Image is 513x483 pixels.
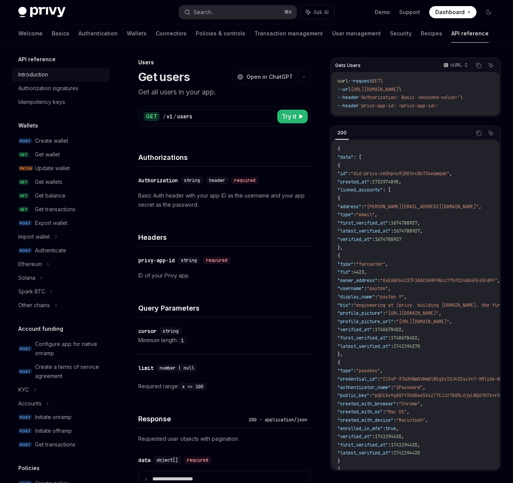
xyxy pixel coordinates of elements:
[337,343,391,349] span: "latest_verified_at"
[35,177,62,187] div: Get wallets
[337,179,369,185] span: "created_at"
[372,236,375,242] span: :
[300,5,334,19] button: Ask AI
[399,401,420,407] span: "Chrome"
[460,94,463,100] span: \
[372,179,399,185] span: 1731974895
[209,177,225,183] span: header
[18,248,32,253] span: POST
[483,6,495,18] button: Toggle dark mode
[486,61,496,70] button: Ask AI
[177,113,192,120] div: users
[178,337,187,344] code: 1
[380,277,497,284] span: "0xE6bFb4137F3A8C069F98cc775f324A84FE45FdFF"
[375,236,401,242] span: 1674788927
[337,236,372,242] span: "verified_at"
[18,464,40,473] h5: Policies
[372,78,380,84] span: GET
[388,285,391,292] span: ,
[284,9,292,15] span: ⌘ K
[474,61,484,70] button: Copy the contents from the code block
[356,368,380,374] span: "passkey"
[383,310,385,316] span: :
[348,78,372,84] span: --request
[313,8,329,16] span: Ask AI
[359,94,460,100] span: 'Authorization: Basic <encoded-value>'
[78,24,118,43] a: Authentication
[35,191,66,200] div: Get balance
[138,271,310,280] p: ID of your Privy app.
[18,24,43,43] a: Welcome
[364,285,367,292] span: :
[449,319,452,325] span: ,
[450,62,462,68] p: cURL
[396,426,399,432] span: ,
[335,62,361,69] span: Gets Users
[377,277,380,284] span: :
[337,310,383,316] span: "profile_picture"
[179,383,206,391] code: x <= 100
[12,360,110,383] a: POSTCreate a terms of service agreement
[184,456,211,464] div: required
[18,260,42,269] div: Ethereum
[138,191,310,209] p: Basic Auth header with your app ID as the username and your app secret as the password.
[359,103,439,109] span: 'privy-app-id: <privy-app-id>'
[420,401,423,407] span: ,
[383,409,385,415] span: :
[337,94,359,100] span: --header
[337,285,364,292] span: "username"
[497,277,500,284] span: ,
[337,458,340,464] span: }
[337,392,369,399] span: "public_key"
[399,8,420,16] a: Support
[337,253,340,259] span: {
[361,204,364,210] span: :
[12,438,110,451] a: POSTGet transactions
[337,294,375,300] span: "display_name"
[35,426,72,435] div: Initiate offramp
[390,24,412,43] a: Security
[138,87,310,97] p: Get all users in your app.
[12,189,110,202] a: GETGet balance
[18,55,56,64] h5: API reference
[337,154,353,160] span: "data"
[369,392,372,399] span: :
[138,327,157,335] div: cursor
[385,261,388,267] span: ,
[439,59,471,72] button: cURL
[18,7,66,18] img: dark logo
[12,148,110,161] a: GETGet wallet
[138,303,310,313] h4: Query Parameters
[417,220,420,226] span: ,
[12,95,110,109] a: Idempotency keys
[232,70,297,83] button: Open in ChatGPT
[353,261,356,267] span: :
[337,327,372,333] span: "verified_at"
[451,24,489,43] a: API reference
[372,327,375,333] span: :
[163,113,166,120] div: /
[138,456,150,464] div: data
[18,301,50,310] div: Other chains
[401,327,404,333] span: ,
[337,245,343,251] span: },
[18,220,32,226] span: POST
[351,302,353,308] span: :
[337,434,372,440] span: "verified_at"
[353,269,364,275] span: 4423
[425,417,428,423] span: ,
[372,434,375,440] span: :
[282,112,296,121] span: Try it
[138,434,310,443] p: Requested user objects with pagination.
[157,457,178,463] span: object[]
[393,450,420,456] span: 1741194420
[337,368,353,374] span: "type"
[393,417,396,423] span: :
[18,369,32,375] span: POST
[138,59,310,66] div: Users
[18,428,32,434] span: POST
[12,161,110,175] a: PATCHUpdate wallet
[388,335,391,341] span: :
[383,426,385,432] span: :
[391,384,393,391] span: :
